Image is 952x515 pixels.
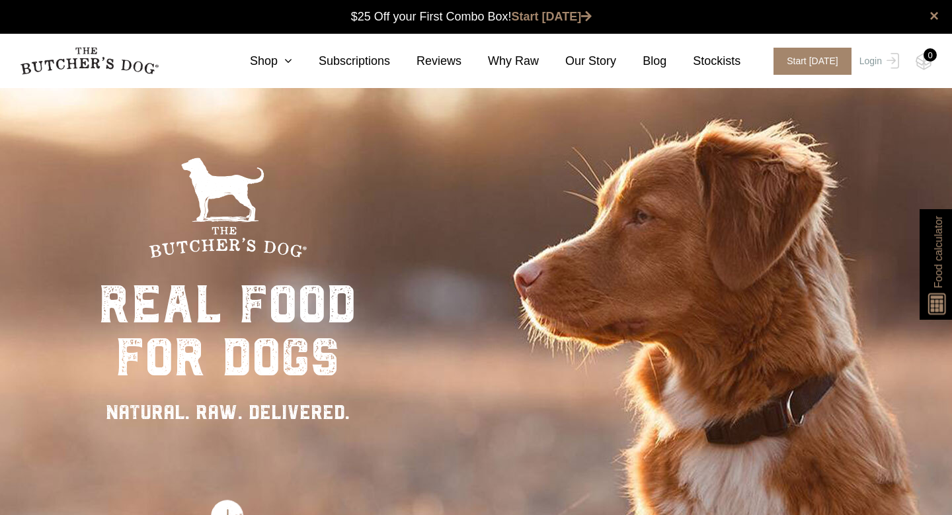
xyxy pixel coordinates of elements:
[539,52,616,70] a: Our Story
[930,8,939,24] a: close
[461,52,539,70] a: Why Raw
[99,278,356,384] div: real food for dogs
[223,52,292,70] a: Shop
[856,48,899,75] a: Login
[924,48,937,62] div: 0
[773,48,852,75] span: Start [DATE]
[99,397,356,427] div: NATURAL. RAW. DELIVERED.
[916,53,932,70] img: TBD_Cart-Empty.png
[390,52,461,70] a: Reviews
[666,52,740,70] a: Stockists
[760,48,856,75] a: Start [DATE]
[512,10,592,23] a: Start [DATE]
[616,52,666,70] a: Blog
[930,216,946,288] span: Food calculator
[292,52,390,70] a: Subscriptions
